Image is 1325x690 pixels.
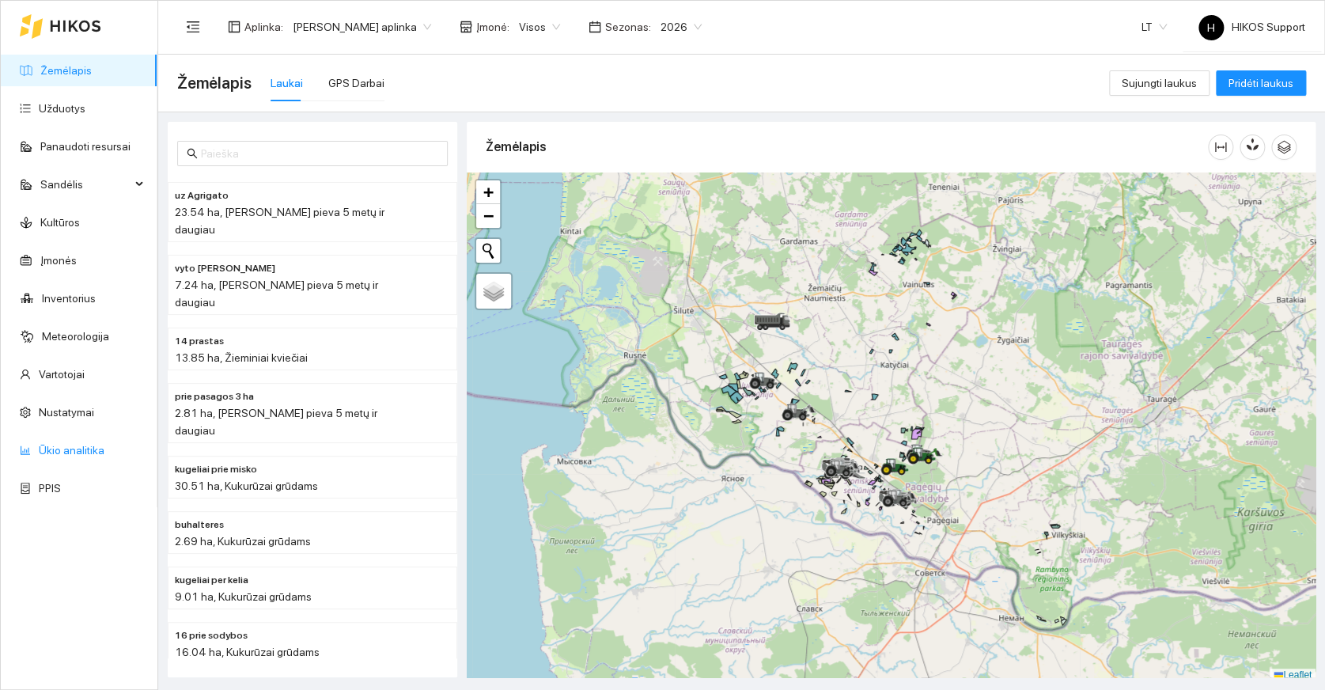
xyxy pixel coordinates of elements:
a: Įmonės [40,254,77,267]
div: Žemėlapis [486,124,1208,169]
a: Layers [476,274,511,309]
span: search [187,148,198,159]
span: Sandėlis [40,169,131,200]
span: 16.04 ha, Kukurūzai grūdams [175,646,320,658]
a: Zoom out [476,204,500,228]
span: kugeliai per kelia [175,573,248,588]
a: Vartotojai [39,368,85,381]
span: Sujungti laukus [1122,74,1197,92]
span: 2.69 ha, Kukurūzai grūdams [175,535,311,548]
span: LT [1141,15,1167,39]
a: Meteorologija [42,330,109,343]
span: 30.51 ha, Kukurūzai grūdams [175,480,318,492]
span: Sezonas : [605,18,651,36]
span: vyto salia stanisauskio [175,261,275,276]
a: Nustatymai [39,406,94,419]
input: Paieška [201,145,438,162]
button: menu-fold [177,11,209,43]
a: Panaudoti resursai [40,140,131,153]
a: Kultūros [40,216,80,229]
button: column-width [1208,135,1233,160]
a: Inventorius [42,292,96,305]
span: 13.85 ha, Žieminiai kviečiai [175,351,308,364]
span: 2.81 ha, [PERSON_NAME] pieva 5 metų ir daugiau [175,407,377,437]
span: 23.54 ha, [PERSON_NAME] pieva 5 metų ir daugiau [175,206,384,236]
button: Initiate a new search [476,239,500,263]
a: Ūkio analitika [39,444,104,457]
button: Sujungti laukus [1109,70,1210,96]
span: H [1207,15,1215,40]
span: 14 prastas [175,334,224,349]
span: + [483,182,494,202]
span: uz Agrigato [175,188,229,203]
span: prie pasagos 3 ha [175,389,254,404]
a: PPIS [39,482,61,495]
a: Leaflet [1274,669,1312,681]
span: − [483,206,494,226]
span: Aplinka : [244,18,283,36]
span: Visos [519,15,560,39]
span: Žemėlapis [177,70,252,96]
span: Pridėti laukus [1228,74,1293,92]
button: Pridėti laukus [1216,70,1306,96]
div: GPS Darbai [328,74,384,92]
span: Edgaro Sudeikio aplinka [293,15,431,39]
span: 7.24 ha, [PERSON_NAME] pieva 5 metų ir daugiau [175,279,378,309]
span: buhalteres [175,517,224,533]
a: Zoom in [476,180,500,204]
div: Laukai [271,74,303,92]
span: HIKOS Support [1198,21,1305,33]
a: Užduotys [39,102,85,115]
span: column-width [1209,141,1232,154]
span: Įmonė : [476,18,509,36]
a: Sujungti laukus [1109,77,1210,89]
span: kugeliai prie misko [175,462,257,477]
span: 16 prie sodybos [175,628,248,643]
span: 9.01 ha, Kukurūzai grūdams [175,590,312,603]
span: calendar [589,21,601,33]
span: layout [228,21,240,33]
span: menu-fold [186,20,200,34]
span: 2026 [661,15,702,39]
a: Pridėti laukus [1216,77,1306,89]
span: shop [460,21,472,33]
a: Žemėlapis [40,64,92,77]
